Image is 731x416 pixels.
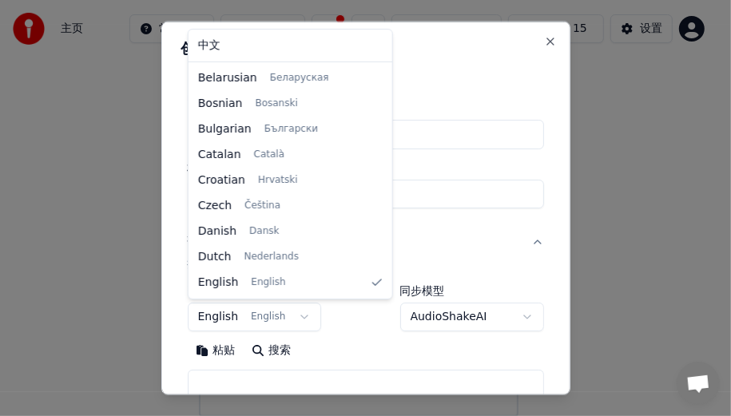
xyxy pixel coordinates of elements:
span: Čeština [244,200,280,212]
span: Czech [198,198,232,214]
span: English [251,276,285,289]
span: Български [264,123,318,136]
span: Croatian [198,172,245,188]
span: Bosanski [255,97,297,110]
span: Danish [198,224,236,240]
span: Bosnian [198,96,243,112]
span: Catalan [198,147,241,163]
span: Беларуская [270,72,329,85]
span: Belarusian [198,70,257,86]
span: Dutch [198,249,232,265]
span: English [198,275,239,291]
span: Dansk [249,225,279,238]
span: Nederlands [244,251,298,263]
span: 中文 [198,38,220,53]
span: Català [254,149,284,161]
span: Hrvatski [258,174,298,187]
span: Bulgarian [198,121,252,137]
